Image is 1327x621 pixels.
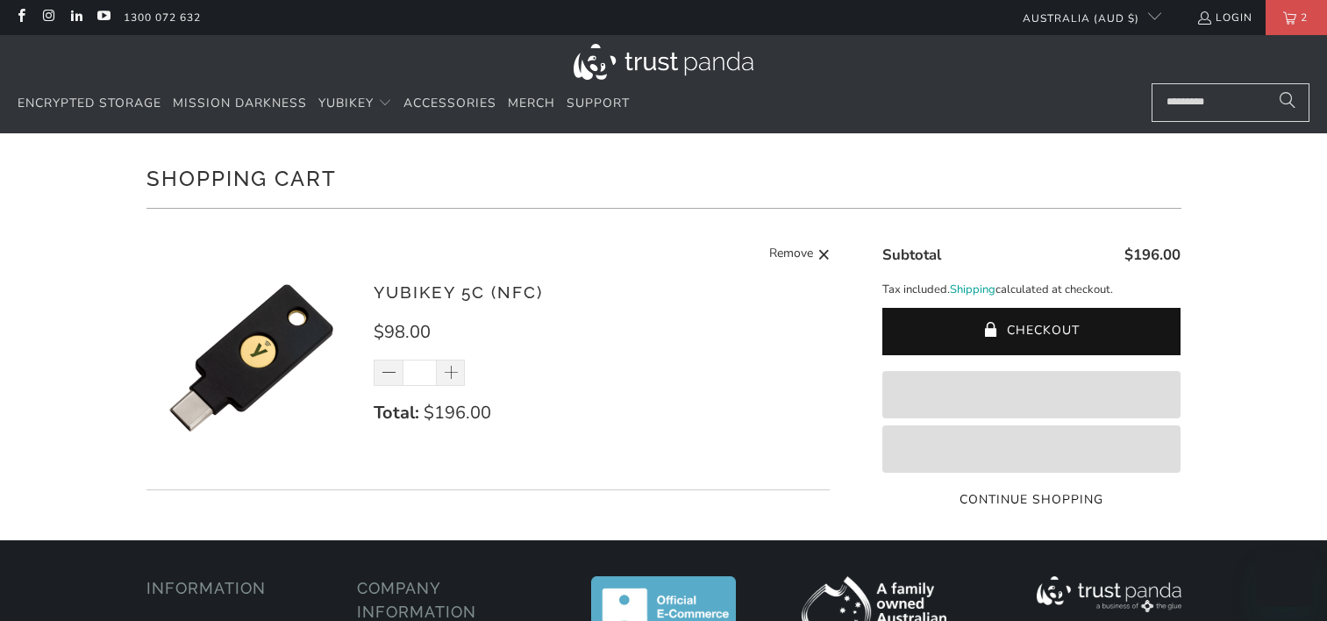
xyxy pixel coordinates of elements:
[13,11,28,25] a: Trust Panda Australia on Facebook
[318,95,374,111] span: YubiKey
[96,11,111,25] a: Trust Panda Australia on YouTube
[374,401,419,425] strong: Total:
[1124,245,1181,265] span: $196.00
[567,83,630,125] a: Support
[18,83,161,125] a: Encrypted Storage
[950,281,995,299] a: Shipping
[403,83,496,125] a: Accessories
[403,95,496,111] span: Accessories
[508,95,555,111] span: Merch
[146,253,357,463] img: YubiKey 5C (NFC)
[173,83,307,125] a: Mission Darkness
[124,8,201,27] a: 1300 072 632
[882,490,1181,510] a: Continue Shopping
[68,11,83,25] a: Trust Panda Australia on LinkedIn
[40,11,55,25] a: Trust Panda Australia on Instagram
[1152,83,1309,122] input: Search...
[1257,551,1313,607] iframe: Button to launch messaging window
[769,244,831,266] a: Remove
[18,83,630,125] nav: Translation missing: en.navigation.header.main_nav
[1196,8,1252,27] a: Login
[882,245,941,265] span: Subtotal
[424,401,491,425] span: $196.00
[567,95,630,111] span: Support
[318,83,392,125] summary: YubiKey
[18,95,161,111] span: Encrypted Storage
[882,281,1181,299] p: Tax included. calculated at checkout.
[374,282,543,302] a: YubiKey 5C (NFC)
[574,44,753,80] img: Trust Panda Australia
[374,320,431,344] span: $98.00
[146,160,1181,195] h1: Shopping Cart
[882,308,1181,355] button: Checkout
[1266,83,1309,122] button: Search
[508,83,555,125] a: Merch
[769,244,813,266] span: Remove
[173,95,307,111] span: Mission Darkness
